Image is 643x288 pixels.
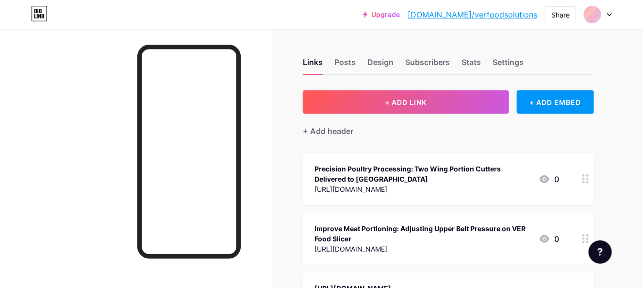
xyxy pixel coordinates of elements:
[408,9,537,20] a: [DOMAIN_NAME]/verfoodsolutions
[462,56,481,74] div: Stats
[367,56,394,74] div: Design
[314,223,531,244] div: Improve Meat Portioning: Adjusting Upper Belt Pressure on VER Food Slicer
[551,10,570,20] div: Share
[303,90,509,114] button: + ADD LINK
[539,173,559,185] div: 0
[334,56,356,74] div: Posts
[363,11,400,18] a: Upgrade
[314,184,531,194] div: [URL][DOMAIN_NAME]
[314,164,531,184] div: Precision Poultry Processing: Two Wing Portion Cutters Delivered to [GEOGRAPHIC_DATA]
[405,56,450,74] div: Subscribers
[303,56,323,74] div: Links
[539,233,559,245] div: 0
[517,90,594,114] div: + ADD EMBED
[303,125,353,137] div: + Add header
[385,98,427,106] span: + ADD LINK
[493,56,524,74] div: Settings
[314,244,531,254] div: [URL][DOMAIN_NAME]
